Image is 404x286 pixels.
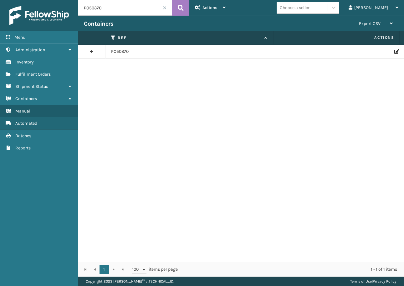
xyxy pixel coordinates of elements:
[15,47,45,53] span: Administration
[15,96,37,101] span: Containers
[14,35,25,40] span: Menu
[373,279,396,283] a: Privacy Policy
[86,277,174,286] p: Copyright 2023 [PERSON_NAME]™ v [TECHNICAL_ID]
[187,266,397,273] div: 1 - 1 of 1 items
[15,72,51,77] span: Fulfillment Orders
[84,20,113,28] h3: Containers
[132,266,141,273] span: 100
[359,21,381,26] span: Export CSV
[15,84,48,89] span: Shipment Status
[202,5,217,10] span: Actions
[111,48,129,55] a: PO50370
[15,145,31,151] span: Reports
[350,279,372,283] a: Terms of Use
[15,59,34,65] span: Inventory
[275,33,398,43] span: Actions
[118,35,261,41] label: Ref
[15,108,30,114] span: Manual
[15,121,37,126] span: Automated
[9,6,69,25] img: logo
[394,49,398,54] i: Edit
[132,265,178,274] span: items per page
[15,133,31,138] span: Batches
[100,265,109,274] a: 1
[350,277,396,286] div: |
[280,4,309,11] div: Choose a seller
